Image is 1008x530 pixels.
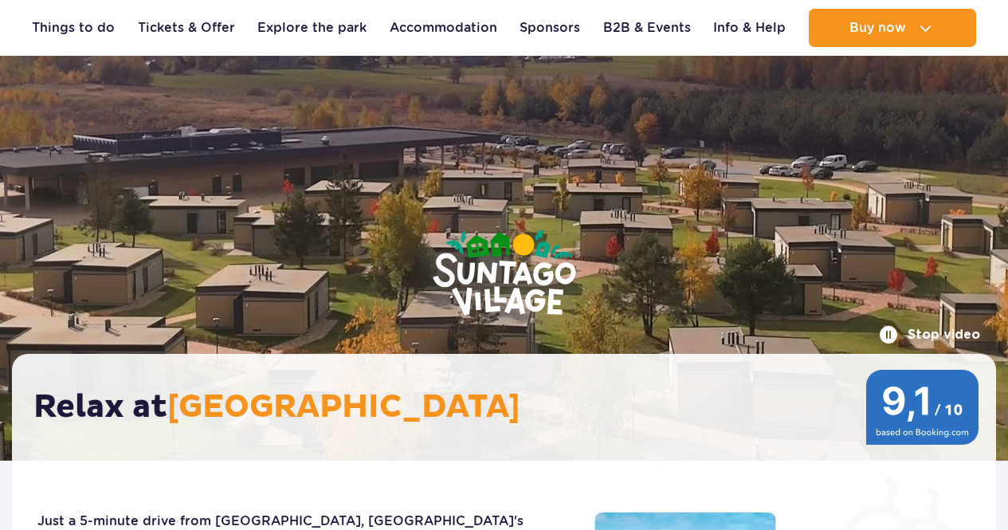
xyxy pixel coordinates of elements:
[167,387,520,427] span: [GEOGRAPHIC_DATA]
[32,9,115,47] a: Things to do
[809,9,976,47] button: Buy now
[849,21,906,35] span: Buy now
[865,370,980,445] img: 9,1/10 wg ocen z Booking.com
[520,9,580,47] a: Sponsors
[257,9,367,47] a: Explore the park
[138,9,235,47] a: Tickets & Offer
[603,9,691,47] a: B2B & Events
[369,167,640,381] img: Suntago Village
[713,9,786,47] a: Info & Help
[390,9,497,47] a: Accommodation
[879,325,980,344] button: Stop video
[33,387,990,427] h2: Relax at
